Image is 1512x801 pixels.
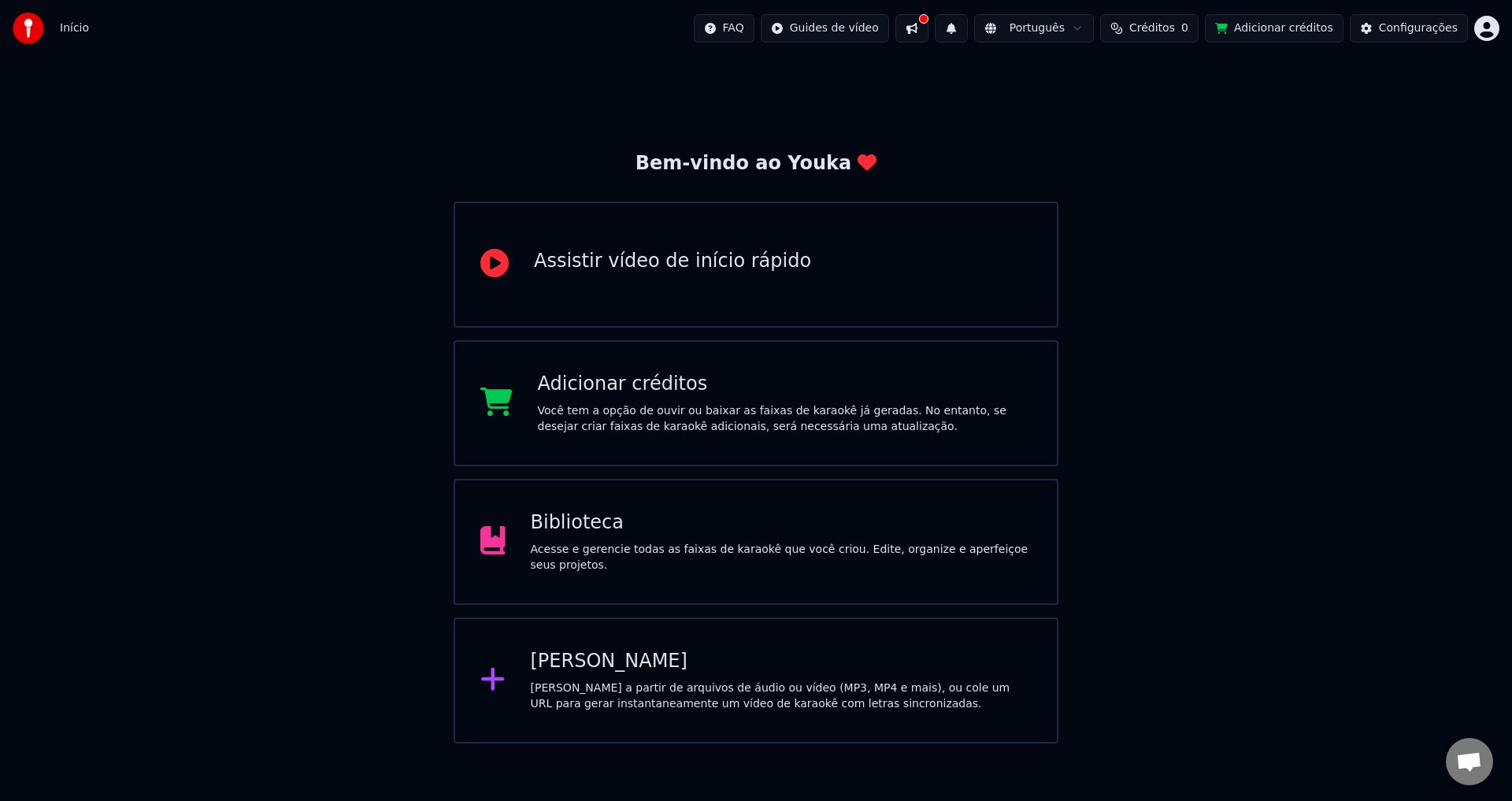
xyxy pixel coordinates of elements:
[1446,738,1493,785] div: Bate-papo aberto
[1100,14,1199,43] button: Créditos0
[1350,14,1468,43] button: Configurações
[60,20,89,36] span: Início
[531,680,1032,712] div: [PERSON_NAME] a partir de arquivos de áudio ou vídeo (MP3, MP4 e mais), ou cole um URL para gerar...
[1205,14,1343,43] button: Adicionar créditos
[531,510,1032,536] div: Biblioteca
[761,14,889,43] button: Guides de vídeo
[1181,20,1188,36] span: 0
[531,649,1032,674] div: [PERSON_NAME]
[694,14,754,43] button: FAQ
[636,151,876,176] div: Bem-vindo ao Youka
[1129,20,1175,36] span: Créditos
[60,20,89,36] nav: breadcrumb
[1379,20,1458,36] div: Configurações
[531,542,1032,573] div: Acesse e gerencie todas as faixas de karaokê que você criou. Edite, organize e aperfeiçoe seus pr...
[534,249,811,274] div: Assistir vídeo de início rápido
[13,13,44,44] img: youka
[538,372,1032,397] div: Adicionar créditos
[538,403,1032,435] div: Você tem a opção de ouvir ou baixar as faixas de karaokê já geradas. No entanto, se desejar criar...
